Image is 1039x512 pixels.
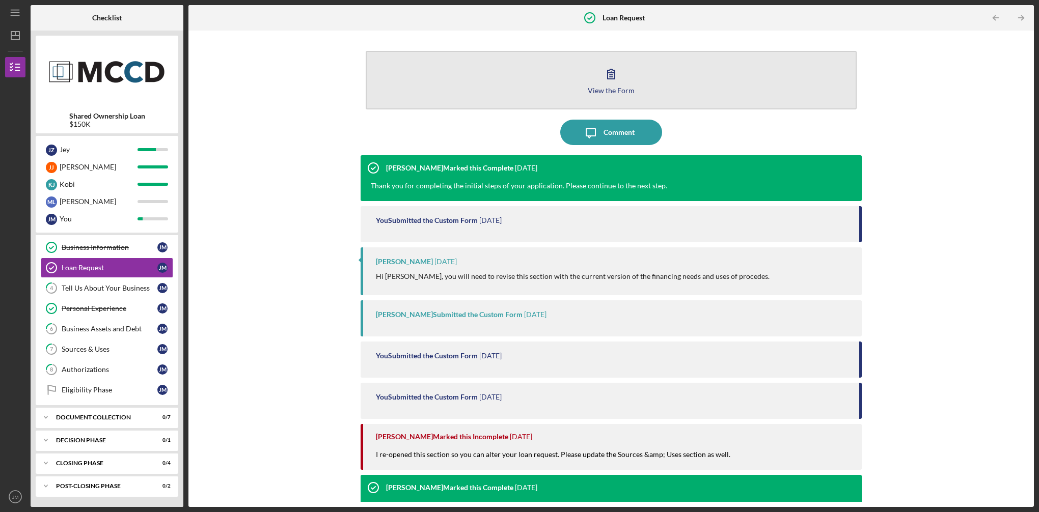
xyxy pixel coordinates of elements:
div: Thank you for completing the initial steps of your application. Please continue to the next step. [371,181,667,191]
text: JM [12,494,19,500]
div: J M [157,303,168,314]
div: Business Assets and Debt [62,325,157,333]
div: [PERSON_NAME] Marked this Complete [386,164,513,172]
div: Jey [60,141,138,158]
div: Personal Experience [62,304,157,312]
div: 0 / 1 [152,437,171,443]
div: You Submitted the Custom Form [376,216,478,224]
button: JM [5,487,25,507]
div: Eligibility Phase [62,386,157,394]
div: Sources & Uses [62,345,157,353]
tspan: 4 [50,285,53,292]
div: [PERSON_NAME] [60,158,138,176]
div: Post-Closing Phase [56,483,145,489]
button: Comment [560,120,662,145]
time: 2025-05-18 19:31 [479,393,502,401]
b: Shared Ownership Loan [69,112,145,120]
div: J M [157,242,168,252]
button: View the Form [366,51,857,109]
div: Decision Phase [56,437,145,443]
div: J M [46,214,57,225]
div: [PERSON_NAME] [376,258,433,266]
a: Eligibility PhaseJM [41,380,173,400]
div: J M [157,283,168,293]
div: You Submitted the Custom Form [376,393,478,401]
time: 2025-04-08 19:51 [515,483,537,492]
div: $150K [69,120,145,128]
div: 0 / 7 [152,414,171,420]
div: You Submitted the Custom Form [376,352,478,360]
div: You [60,210,138,227]
div: J M [157,385,168,395]
div: Loan Request [62,264,157,272]
a: Loan RequestJM [41,258,173,278]
time: 2025-09-05 20:58 [515,164,537,172]
tspan: 8 [50,366,53,373]
div: [PERSON_NAME] Submitted the Custom Form [376,310,523,319]
time: 2025-08-27 23:35 [434,258,457,266]
div: [PERSON_NAME] Marked this Complete [386,483,513,492]
div: 0 / 2 [152,483,171,489]
tspan: 6 [50,326,53,332]
a: 7Sources & UsesJM [41,339,173,359]
div: I re-opened this section so you can alter your loan request. Please update the Sources &amp; Uses... [376,449,741,470]
div: Comment [604,120,635,145]
div: Closing Phase [56,460,145,466]
div: J M [157,324,168,334]
div: 0 / 4 [152,460,171,466]
a: Personal ExperienceJM [41,298,173,319]
div: Authorizations [62,365,157,374]
time: 2025-04-09 17:17 [510,433,532,441]
div: J J [46,162,57,173]
a: 8AuthorizationsJM [41,359,173,380]
div: Business Information [62,243,157,251]
div: J M [157,263,168,273]
div: J M [157,364,168,375]
div: Document Collection [56,414,145,420]
a: Business InformationJM [41,237,173,258]
a: 4Tell Us About Your BusinessJM [41,278,173,298]
a: 6Business Assets and DebtJM [41,319,173,339]
div: Tell Us About Your Business [62,284,157,292]
time: 2025-07-25 15:03 [524,310,546,319]
div: M L [46,196,57,208]
b: Checklist [92,14,122,22]
div: J Z [46,145,57,156]
tspan: 7 [50,346,53,353]
time: 2025-08-28 13:35 [479,216,502,224]
p: Hi [PERSON_NAME], you will need to revise this section with the current version of the financing ... [376,271,770,282]
div: View the Form [588,87,635,94]
div: Thank you for completing the initial steps of your application. Please continue to the next step. [371,500,667,510]
div: [PERSON_NAME] [60,193,138,210]
div: K J [46,179,57,190]
div: [PERSON_NAME] Marked this Incomplete [376,433,508,441]
img: Product logo [36,41,178,102]
div: J M [157,344,168,354]
div: Kobi [60,176,138,193]
b: Loan Request [603,14,645,22]
time: 2025-07-22 19:52 [479,352,502,360]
